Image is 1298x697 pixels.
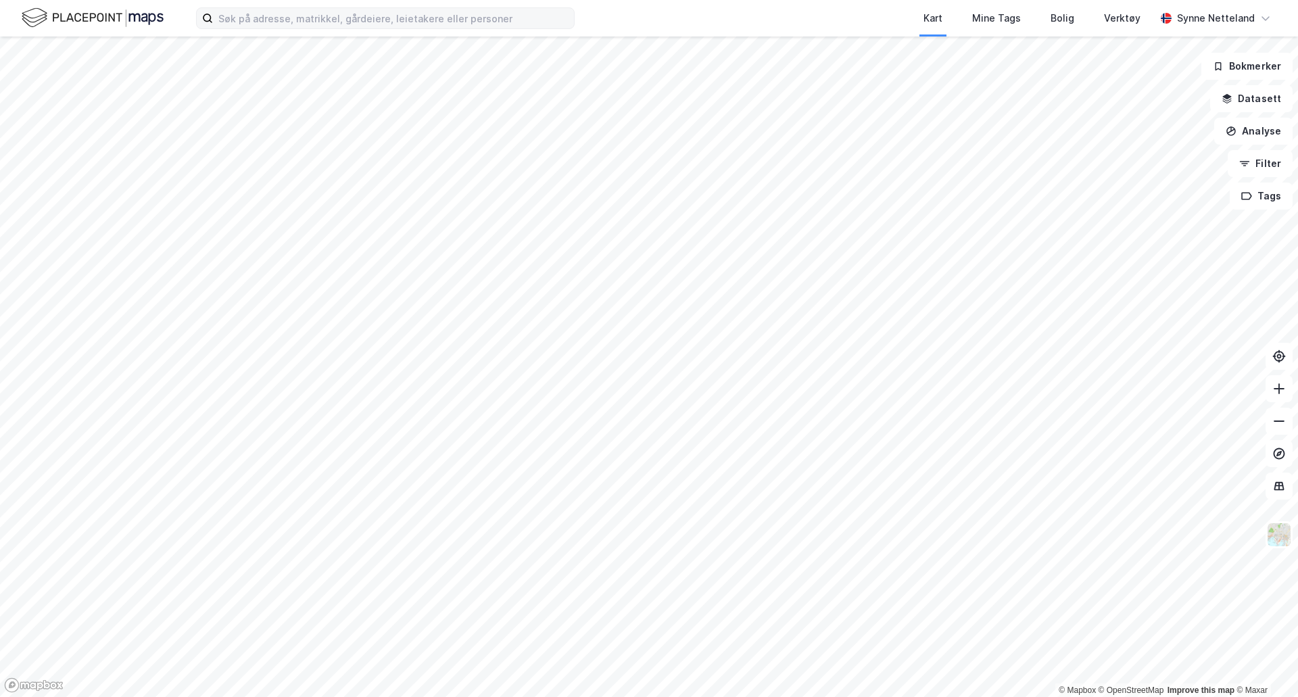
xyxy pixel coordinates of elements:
[1230,632,1298,697] iframe: Chat Widget
[1051,10,1074,26] div: Bolig
[923,10,942,26] div: Kart
[213,8,574,28] input: Søk på adresse, matrikkel, gårdeiere, leietakere eller personer
[1099,686,1164,695] a: OpenStreetMap
[4,677,64,693] a: Mapbox homepage
[972,10,1021,26] div: Mine Tags
[1266,522,1292,548] img: Z
[1230,632,1298,697] div: Kontrollprogram for chat
[1210,85,1293,112] button: Datasett
[1177,10,1255,26] div: Synne Netteland
[1168,686,1234,695] a: Improve this map
[1228,150,1293,177] button: Filter
[1104,10,1140,26] div: Verktøy
[1201,53,1293,80] button: Bokmerker
[1214,118,1293,145] button: Analyse
[1230,183,1293,210] button: Tags
[1059,686,1096,695] a: Mapbox
[22,6,164,30] img: logo.f888ab2527a4732fd821a326f86c7f29.svg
